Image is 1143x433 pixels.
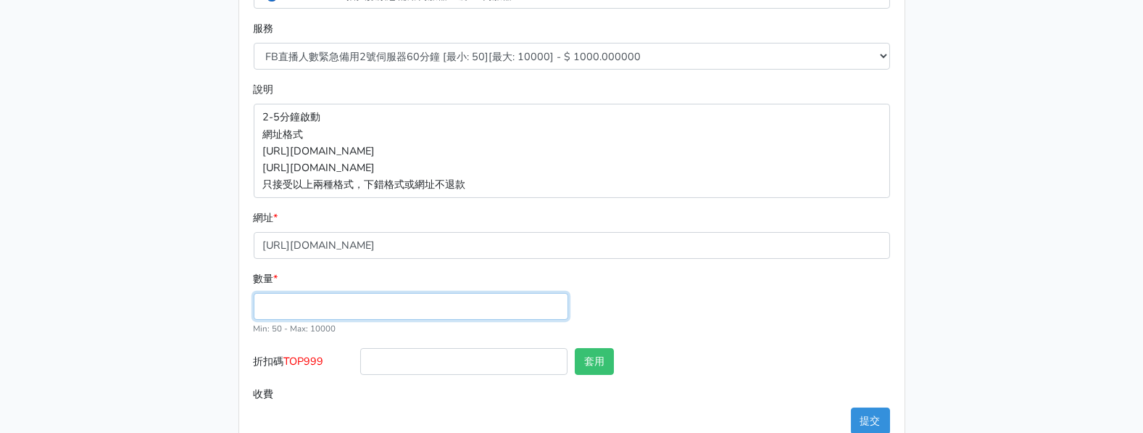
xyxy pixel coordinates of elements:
[575,348,614,375] button: 套用
[250,381,357,408] label: 收費
[250,348,357,381] label: 折扣碼
[254,104,890,197] p: 2-5分鐘啟動 網址格式 [URL][DOMAIN_NAME] [URL][DOMAIN_NAME] 只接受以上兩種格式，下錯格式或網址不退款
[254,323,336,334] small: Min: 50 - Max: 10000
[254,210,278,226] label: 網址
[254,271,278,287] label: 數量
[254,232,890,259] input: 格式為https://www.facebook.com/topfblive/videos/123456789/
[254,20,274,37] label: 服務
[284,354,324,368] span: TOP999
[254,81,274,98] label: 說明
